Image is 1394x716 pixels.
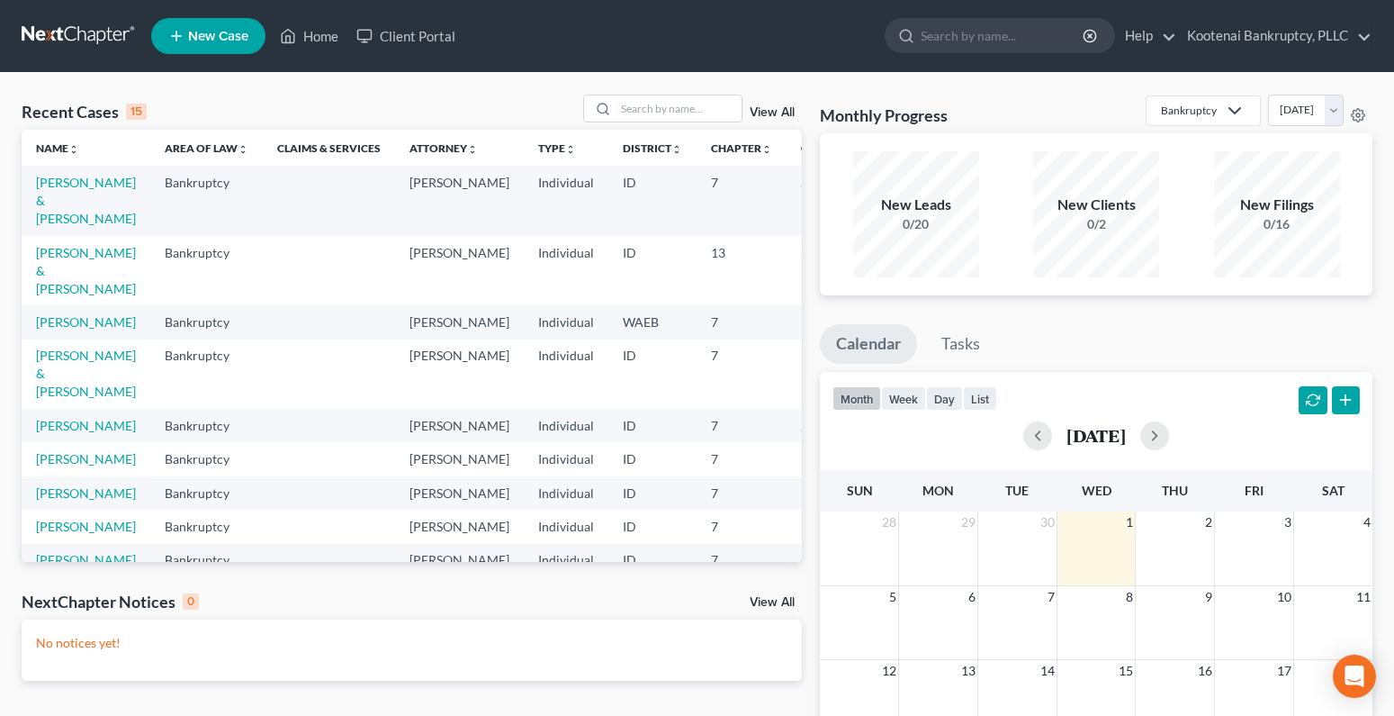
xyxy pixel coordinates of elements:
a: [PERSON_NAME] [36,485,136,501]
p: No notices yet! [36,634,787,652]
span: 6 [967,586,977,608]
td: ID [608,166,697,235]
span: 28 [880,512,898,533]
span: 7 [1046,586,1057,608]
span: 3 [1282,512,1293,533]
td: ID [608,409,697,442]
a: Client Portal [347,20,464,52]
td: Individual [524,442,608,476]
td: 7 [697,340,787,409]
i: unfold_more [565,144,576,155]
div: 0/20 [853,215,979,233]
span: 11 [1354,586,1372,608]
td: Bankruptcy [150,340,263,409]
a: [PERSON_NAME] & [PERSON_NAME] [36,175,136,226]
span: 15 [1117,660,1135,682]
a: View All [750,106,795,119]
td: [PERSON_NAME] [395,236,524,305]
i: unfold_more [68,144,79,155]
td: ID [608,442,697,476]
div: 0 [183,594,199,610]
span: 4 [1362,512,1372,533]
span: Thu [1162,483,1188,498]
span: 2 [1203,512,1214,533]
td: Bankruptcy [150,166,263,235]
td: [PERSON_NAME] [395,166,524,235]
a: Help [1116,20,1176,52]
td: 7 [697,476,787,510]
i: unfold_more [671,144,682,155]
td: [PERSON_NAME] [395,409,524,442]
h2: [DATE] [1066,426,1126,445]
span: Mon [922,483,954,498]
td: 25-20282 [787,166,873,235]
a: Chapterunfold_more [711,141,772,155]
td: 7 [697,305,787,339]
td: 25-20204 [787,236,873,305]
span: Tue [1005,483,1029,498]
button: week [881,386,926,411]
a: [PERSON_NAME] [36,519,136,534]
td: Individual [524,510,608,543]
a: Districtunfold_more [623,141,682,155]
div: 0/16 [1214,215,1340,233]
div: Recent Cases [22,101,147,122]
button: day [926,386,963,411]
span: Wed [1082,483,1111,498]
span: 13 [959,660,977,682]
td: [PERSON_NAME] [395,305,524,339]
div: 15 [126,104,147,120]
i: unfold_more [761,144,772,155]
a: [PERSON_NAME] & [PERSON_NAME] [36,348,136,399]
td: 7 [697,409,787,442]
td: 7 [697,544,787,577]
a: Nameunfold_more [36,141,79,155]
span: 5 [887,586,898,608]
td: ID [608,236,697,305]
td: ID [608,544,697,577]
div: New Clients [1033,195,1159,215]
input: Search by name... [616,95,742,122]
a: Case Nounfold_more [801,141,859,155]
div: 0/2 [1033,215,1159,233]
td: Bankruptcy [150,442,263,476]
input: Search by name... [921,19,1085,52]
td: 13 [697,236,787,305]
button: list [963,386,997,411]
h3: Monthly Progress [820,104,948,126]
span: Fri [1245,483,1264,498]
span: Sun [847,483,873,498]
div: Bankruptcy [1161,103,1217,118]
a: Home [271,20,347,52]
td: 7 [697,166,787,235]
i: unfold_more [238,144,248,155]
td: [PERSON_NAME] [395,544,524,577]
span: 10 [1275,586,1293,608]
a: [PERSON_NAME] [36,314,136,330]
span: New Case [188,30,248,43]
td: Individual [524,476,608,510]
td: Bankruptcy [150,305,263,339]
div: New Leads [853,195,979,215]
a: View All [750,596,795,609]
span: 17 [1275,660,1293,682]
div: Open Intercom Messenger [1333,655,1376,698]
div: NextChapter Notices [22,591,199,612]
button: month [832,386,881,411]
a: [PERSON_NAME] [36,451,136,467]
td: 7 [697,442,787,476]
td: 25-20336 [787,409,873,442]
td: [PERSON_NAME] [395,442,524,476]
td: Individual [524,544,608,577]
span: 8 [1124,586,1135,608]
span: 30 [1039,512,1057,533]
td: ID [608,510,697,543]
i: unfold_more [467,144,478,155]
div: New Filings [1214,195,1340,215]
a: Area of Lawunfold_more [165,141,248,155]
td: Bankruptcy [150,510,263,543]
td: Bankruptcy [150,544,263,577]
a: Calendar [820,324,917,364]
span: 16 [1196,660,1214,682]
a: Attorneyunfold_more [409,141,478,155]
